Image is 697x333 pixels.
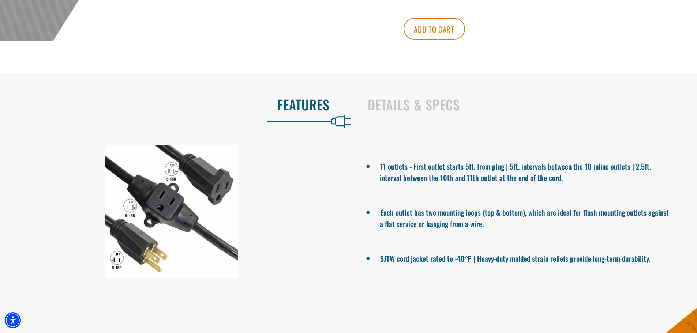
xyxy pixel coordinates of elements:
h2: Details & Specs [368,97,682,112]
li: 11 outlets - First outlet starts 5ft. from plug | 5ft. intervals between the 10 inline outlets | ... [380,159,672,183]
li: Each outlet has two mounting loops (top & bottom), which are ideal for flush mounting outlets aga... [380,205,672,229]
li: SJTW cord jacket rated to -40℉ | Heavy-duty molded strain reliefs provide long-term durability. [380,251,672,264]
div: Accessibility Menu [5,312,21,328]
h2: Features [15,97,330,112]
button: Add to cart [404,18,465,40]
